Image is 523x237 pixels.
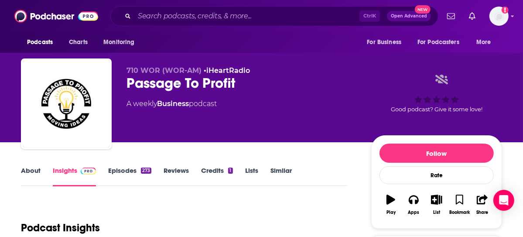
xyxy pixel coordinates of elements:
[21,34,64,51] button: open menu
[367,36,401,48] span: For Business
[245,166,258,186] a: Lists
[228,168,232,174] div: 1
[69,36,88,48] span: Charts
[126,66,202,75] span: 710 WOR (WOR-AM)
[97,34,146,51] button: open menu
[270,166,292,186] a: Similar
[27,36,53,48] span: Podcasts
[379,189,402,220] button: Play
[206,66,250,75] a: iHeartRadio
[476,36,491,48] span: More
[201,166,232,186] a: Credits1
[489,7,509,26] button: Show profile menu
[134,9,359,23] input: Search podcasts, credits, & more...
[476,210,488,215] div: Share
[391,106,482,113] span: Good podcast? Give it some love!
[412,34,472,51] button: open menu
[108,166,151,186] a: Episodes273
[470,34,502,51] button: open menu
[14,8,98,24] img: Podchaser - Follow, Share and Rate Podcasts
[386,210,396,215] div: Play
[21,221,100,234] h1: Podcast Insights
[53,166,96,186] a: InsightsPodchaser Pro
[502,7,509,14] svg: Add a profile image
[81,168,96,175] img: Podchaser Pro
[408,210,420,215] div: Apps
[444,9,458,24] a: Show notifications dropdown
[164,166,189,186] a: Reviews
[23,60,110,148] img: Passage To Profit
[204,66,250,75] span: •
[417,36,459,48] span: For Podcasters
[465,9,479,24] a: Show notifications dropdown
[141,168,151,174] div: 273
[433,210,440,215] div: List
[63,34,93,51] a: Charts
[493,190,514,211] div: Open Intercom Messenger
[110,6,438,26] div: Search podcasts, credits, & more...
[489,7,509,26] span: Logged in as rgertner
[379,144,494,163] button: Follow
[402,189,425,220] button: Apps
[379,166,494,184] div: Rate
[415,5,431,14] span: New
[359,10,380,22] span: Ctrl K
[449,210,470,215] div: Bookmark
[391,14,427,18] span: Open Advanced
[489,7,509,26] img: User Profile
[21,166,41,186] a: About
[387,11,431,21] button: Open AdvancedNew
[425,189,448,220] button: List
[371,66,502,120] div: Good podcast? Give it some love!
[157,100,189,108] a: Business
[126,99,217,109] div: A weekly podcast
[471,189,494,220] button: Share
[448,189,471,220] button: Bookmark
[103,36,134,48] span: Monitoring
[361,34,412,51] button: open menu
